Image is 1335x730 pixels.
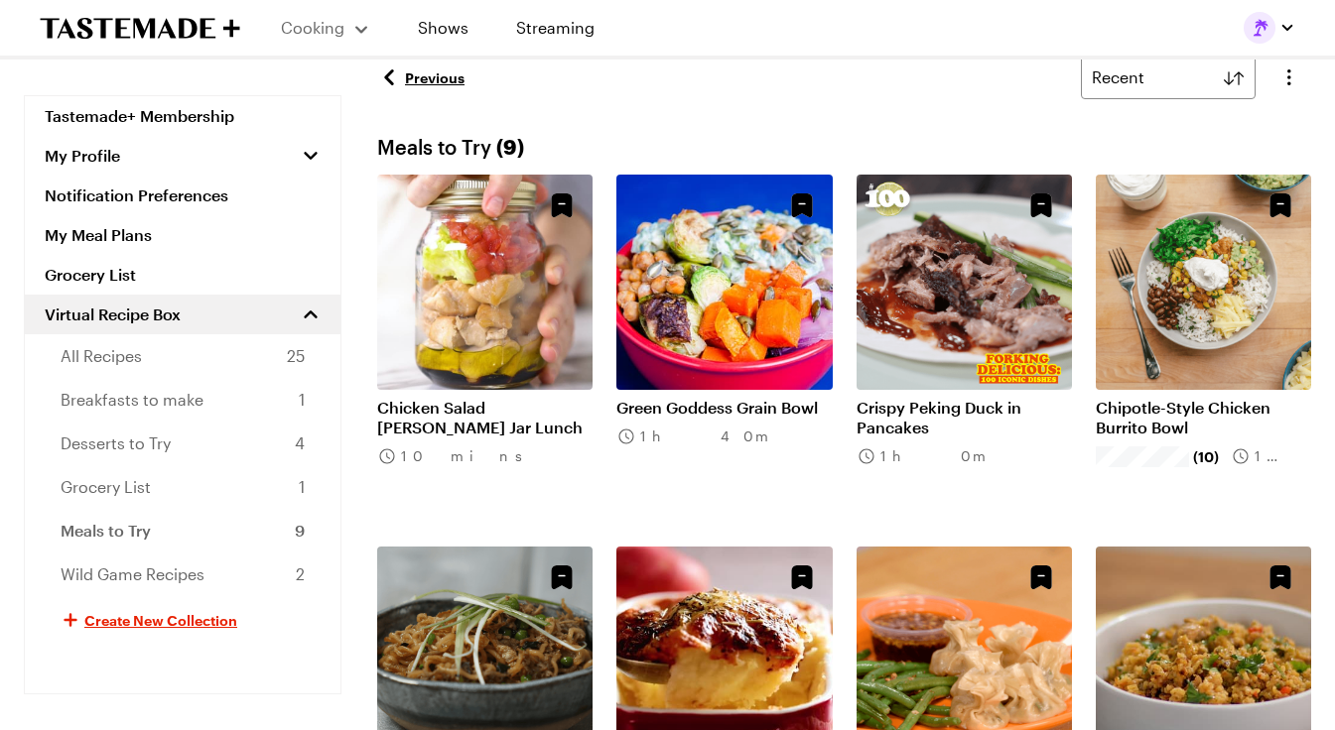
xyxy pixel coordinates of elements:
[45,146,120,166] span: My Profile
[783,186,821,224] button: Unsave Recipe
[84,610,237,630] span: Create New Collection
[1092,65,1144,89] span: Recent
[45,304,181,324] span: Virtual Recipe Box
[1022,186,1060,224] button: Unsave Recipe
[496,135,524,159] span: ( 9 )
[280,4,370,52] button: Cooking
[1244,12,1275,44] img: Profile picture
[295,519,305,543] span: 9
[25,215,340,255] a: My Meal Plans
[1081,56,1256,99] button: Recent
[299,388,305,412] span: 1
[287,344,305,368] span: 25
[377,135,524,159] h1: Meals to Try
[61,388,203,412] span: Breakfasts to make
[61,562,204,586] span: Wild Game Recipes
[25,295,340,334] a: Virtual Recipe Box
[543,186,581,224] button: Unsave Recipe
[1022,558,1060,596] button: Unsave Recipe
[25,422,340,465] a: Desserts to Try4
[295,431,305,455] span: 4
[61,475,151,499] span: Grocery List
[25,136,340,176] button: My Profile
[543,558,581,596] button: Unsave Recipe
[25,334,340,378] a: All Recipes25
[783,558,821,596] button: Unsave Recipe
[1096,398,1311,437] a: Chipotle-Style Chicken Burrito Bowl
[616,398,832,418] a: Green Goddess Grain Bowl
[377,398,593,437] a: Chicken Salad [PERSON_NAME] Jar Lunch
[61,431,171,455] span: Desserts to Try
[25,255,340,295] a: Grocery List
[25,465,340,509] a: Grocery List1
[1262,558,1299,596] button: Unsave Recipe
[25,596,340,644] button: Create New Collection
[25,378,340,422] a: Breakfasts to make1
[1262,186,1299,224] button: Unsave Recipe
[25,96,340,136] a: Tastemade+ Membership
[25,509,340,552] a: Meals to Try9
[857,398,1072,437] a: Crispy Peking Duck in Pancakes
[40,17,240,40] a: To Tastemade Home Page
[61,344,142,368] span: All Recipes
[1244,12,1295,44] button: Profile picture
[25,552,340,596] a: Wild Game Recipes2
[296,562,305,586] span: 2
[61,519,151,543] span: Meals to Try
[25,176,340,215] a: Notification Preferences
[281,18,344,37] span: Cooking
[377,65,465,89] a: Previous
[299,475,305,499] span: 1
